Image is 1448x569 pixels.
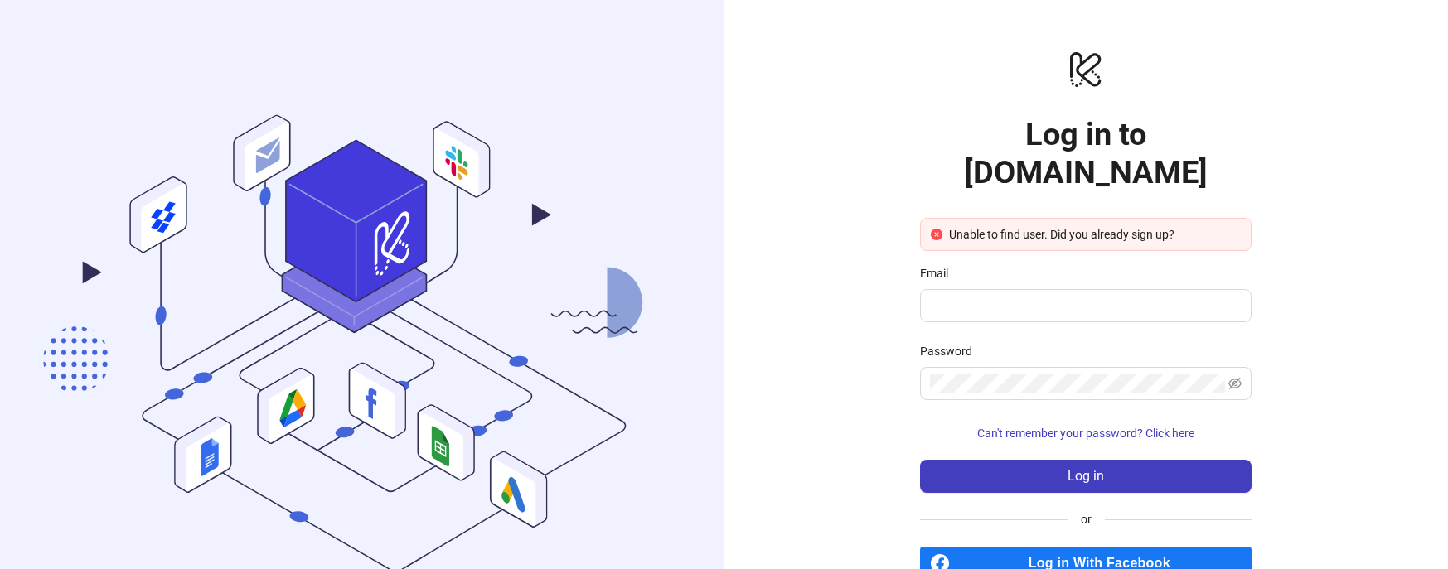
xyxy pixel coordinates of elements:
input: Password [930,374,1225,393]
a: Can't remember your password? Click here [920,427,1252,440]
input: Email [930,296,1238,316]
label: Password [920,342,983,360]
span: close-circle [931,229,942,240]
span: Log in [1068,469,1104,484]
h1: Log in to [DOMAIN_NAME] [920,115,1252,191]
span: eye-invisible [1228,377,1242,390]
div: Unable to find user. Did you already sign up? [949,225,1241,244]
span: Can't remember your password? Click here [977,427,1194,440]
button: Can't remember your password? Click here [920,420,1252,446]
button: Log in [920,460,1252,493]
label: Email [920,264,959,282]
span: or [1068,510,1105,528]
